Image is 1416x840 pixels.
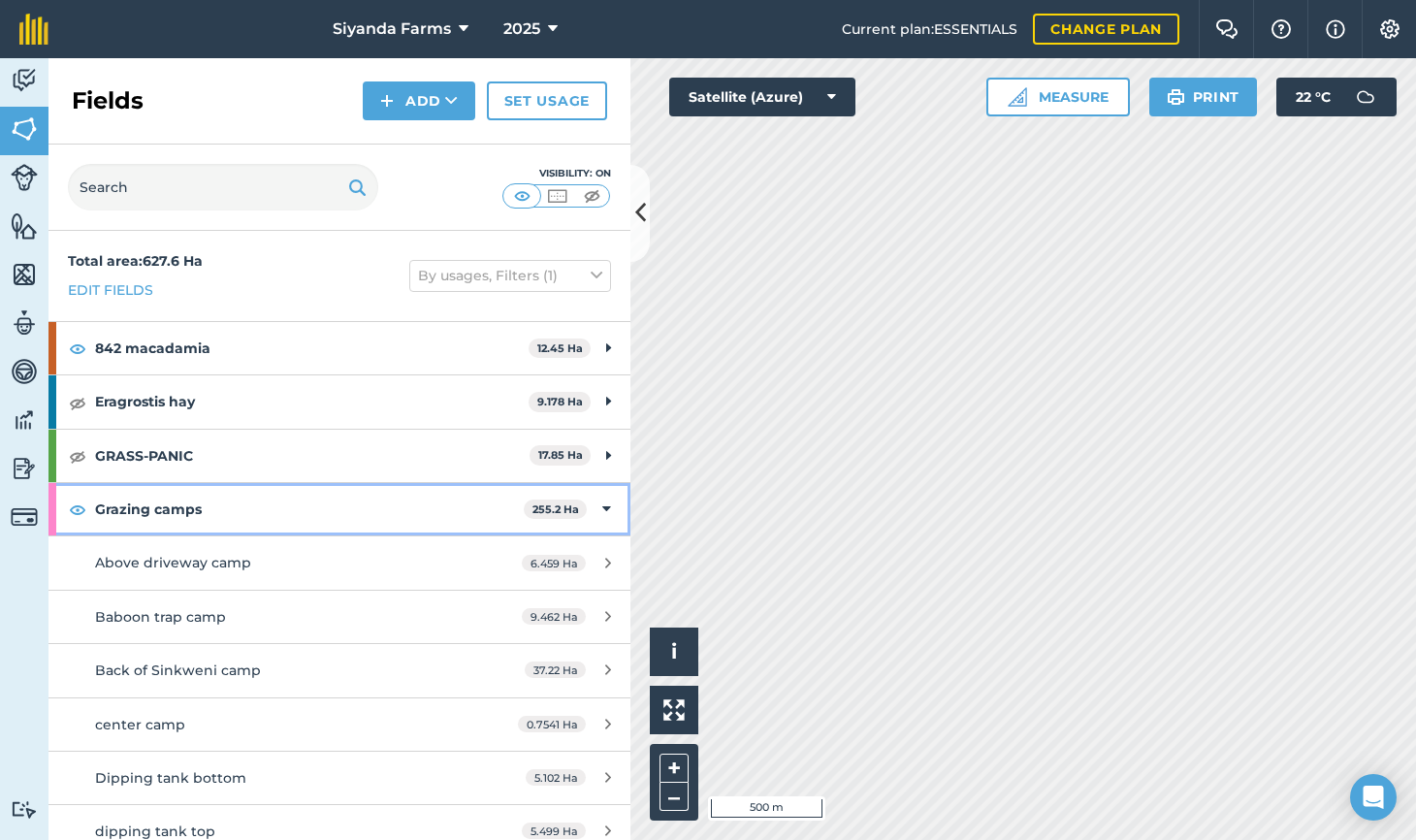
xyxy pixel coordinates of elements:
[1326,17,1345,41] img: svg+xml;base64,PHN2ZyB4bWxucz0iaHR0cDovL3d3dy53My5vcmcvMjAwMC9zdmciIHdpZHRoPSIxNyIgaGVpZ2h0PSIxNy...
[95,716,185,733] span: center camp
[1167,85,1185,109] img: svg+xml;base64,PHN2ZyB4bWxucz0iaHR0cDovL3d3dy53My5vcmcvMjAwMC9zdmciIHdpZHRoPSIxOSIgaGVpZ2h0PSIyNC...
[502,166,611,181] div: Visibility: On
[1276,78,1397,116] button: 22 °C
[545,186,569,206] img: svg+xml;base64,PHN2ZyB4bWxucz0iaHR0cDovL3d3dy53My5vcmcvMjAwMC9zdmciIHdpZHRoPSI1MCIgaGVpZ2h0PSI0MC...
[11,66,38,95] img: svg+xml;base64,PD94bWwgdmVyc2lvbj0iMS4wIiBlbmNvZGluZz0idXRmLTgiPz4KPCEtLSBHZW5lcmF0b3I6IEFkb2JlIE...
[95,375,529,428] strong: Eragrostis hay
[487,81,607,120] a: Set usage
[11,308,38,338] img: svg+xml;base64,PD94bWwgdmVyc2lvbj0iMS4wIiBlbmNvZGluZz0idXRmLTgiPz4KPCEtLSBHZW5lcmF0b3I6IEFkb2JlIE...
[660,783,689,811] button: –
[537,341,583,355] strong: 12.45 Ha
[48,375,630,428] div: Eragrostis hay9.178 Ha
[11,114,38,144] img: svg+xml;base64,PHN2ZyB4bWxucz0iaHR0cDovL3d3dy53My5vcmcvMjAwMC9zdmciIHdpZHRoPSI1NiIgaGVpZ2h0PSI2MC...
[538,448,583,462] strong: 17.85 Ha
[333,17,451,41] span: Siyanda Farms
[95,430,530,482] strong: GRASS-PANIC
[72,85,144,116] h2: Fields
[11,211,38,241] img: svg+xml;base64,PHN2ZyB4bWxucz0iaHR0cDovL3d3dy53My5vcmcvMjAwMC9zdmciIHdpZHRoPSI1NiIgaGVpZ2h0PSI2MC...
[842,18,1017,40] span: Current plan : ESSENTIALS
[1378,19,1401,39] img: A cog icon
[503,17,540,41] span: 2025
[522,823,586,839] span: 5.499 Ha
[1270,19,1293,39] img: A question mark icon
[663,699,685,721] img: Four arrows, one pointing top left, one top right, one bottom right and the last bottom left
[69,337,86,360] img: svg+xml;base64,PHN2ZyB4bWxucz0iaHR0cDovL3d3dy53My5vcmcvMjAwMC9zdmciIHdpZHRoPSIxOCIgaGVpZ2h0PSIyNC...
[11,503,38,531] img: svg+xml;base64,PD94bWwgdmVyc2lvbj0iMS4wIiBlbmNvZGluZz0idXRmLTgiPz4KPCEtLSBHZW5lcmF0b3I6IEFkb2JlIE...
[526,769,586,786] span: 5.102 Ha
[11,164,38,191] img: svg+xml;base64,PD94bWwgdmVyc2lvbj0iMS4wIiBlbmNvZGluZz0idXRmLTgiPz4KPCEtLSBHZW5lcmF0b3I6IEFkb2JlIE...
[363,81,475,120] button: Add
[380,89,394,113] img: svg+xml;base64,PHN2ZyB4bWxucz0iaHR0cDovL3d3dy53My5vcmcvMjAwMC9zdmciIHdpZHRoPSIxNCIgaGVpZ2h0PSIyNC...
[48,752,630,804] a: Dipping tank bottom5.102 Ha
[48,536,630,589] a: Above driveway camp6.459 Ha
[1008,87,1027,107] img: Ruler icon
[95,823,215,840] span: dipping tank top
[1033,14,1179,45] a: Change plan
[95,608,226,626] span: Baboon trap camp
[95,483,524,535] strong: Grazing camps
[69,391,86,414] img: svg+xml;base64,PHN2ZyB4bWxucz0iaHR0cDovL3d3dy53My5vcmcvMjAwMC9zdmciIHdpZHRoPSIxOCIgaGVpZ2h0PSIyNC...
[1350,774,1397,821] div: Open Intercom Messenger
[532,502,579,516] strong: 255.2 Ha
[11,260,38,289] img: svg+xml;base64,PHN2ZyB4bWxucz0iaHR0cDovL3d3dy53My5vcmcvMjAwMC9zdmciIHdpZHRoPSI1NiIgaGVpZ2h0PSI2MC...
[68,279,153,301] a: Edit fields
[409,260,611,291] button: By usages, Filters (1)
[660,754,689,783] button: +
[95,662,261,679] span: Back of Sinkweni camp
[986,78,1130,116] button: Measure
[522,555,586,571] span: 6.459 Ha
[669,78,855,116] button: Satellite (Azure)
[69,444,86,468] img: svg+xml;base64,PHN2ZyB4bWxucz0iaHR0cDovL3d3dy53My5vcmcvMjAwMC9zdmciIHdpZHRoPSIxOCIgaGVpZ2h0PSIyNC...
[68,252,203,270] strong: Total area : 627.6 Ha
[11,405,38,435] img: svg+xml;base64,PD94bWwgdmVyc2lvbj0iMS4wIiBlbmNvZGluZz0idXRmLTgiPz4KPCEtLSBHZW5lcmF0b3I6IEFkb2JlIE...
[48,591,630,643] a: Baboon trap camp9.462 Ha
[671,639,677,663] span: i
[95,769,246,787] span: Dipping tank bottom
[348,176,367,199] img: svg+xml;base64,PHN2ZyB4bWxucz0iaHR0cDovL3d3dy53My5vcmcvMjAwMC9zdmciIHdpZHRoPSIxOSIgaGVpZ2h0PSIyNC...
[68,164,378,210] input: Search
[11,800,38,819] img: svg+xml;base64,PD94bWwgdmVyc2lvbj0iMS4wIiBlbmNvZGluZz0idXRmLTgiPz4KPCEtLSBHZW5lcmF0b3I6IEFkb2JlIE...
[48,430,630,482] div: GRASS-PANIC17.85 Ha
[95,322,529,374] strong: 842 macadamia
[48,698,630,751] a: center camp0.7541 Ha
[1215,19,1239,39] img: Two speech bubbles overlapping with the left bubble in the forefront
[69,498,86,521] img: svg+xml;base64,PHN2ZyB4bWxucz0iaHR0cDovL3d3dy53My5vcmcvMjAwMC9zdmciIHdpZHRoPSIxOCIgaGVpZ2h0PSIyNC...
[48,322,630,374] div: 842 macadamia12.45 Ha
[48,644,630,696] a: Back of Sinkweni camp37.22 Ha
[11,454,38,483] img: svg+xml;base64,PD94bWwgdmVyc2lvbj0iMS4wIiBlbmNvZGluZz0idXRmLTgiPz4KPCEtLSBHZW5lcmF0b3I6IEFkb2JlIE...
[580,186,604,206] img: svg+xml;base64,PHN2ZyB4bWxucz0iaHR0cDovL3d3dy53My5vcmcvMjAwMC9zdmciIHdpZHRoPSI1MCIgaGVpZ2h0PSI0MC...
[518,716,586,732] span: 0.7541 Ha
[19,14,48,45] img: fieldmargin Logo
[1149,78,1258,116] button: Print
[522,608,586,625] span: 9.462 Ha
[95,554,251,571] span: Above driveway camp
[525,662,586,678] span: 37.22 Ha
[510,186,534,206] img: svg+xml;base64,PHN2ZyB4bWxucz0iaHR0cDovL3d3dy53My5vcmcvMjAwMC9zdmciIHdpZHRoPSI1MCIgaGVpZ2h0PSI0MC...
[650,628,698,676] button: i
[1346,78,1385,116] img: svg+xml;base64,PD94bWwgdmVyc2lvbj0iMS4wIiBlbmNvZGluZz0idXRmLTgiPz4KPCEtLSBHZW5lcmF0b3I6IEFkb2JlIE...
[48,483,630,535] div: Grazing camps255.2 Ha
[537,395,583,408] strong: 9.178 Ha
[11,357,38,386] img: svg+xml;base64,PD94bWwgdmVyc2lvbj0iMS4wIiBlbmNvZGluZz0idXRmLTgiPz4KPCEtLSBHZW5lcmF0b3I6IEFkb2JlIE...
[1296,78,1331,116] span: 22 ° C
